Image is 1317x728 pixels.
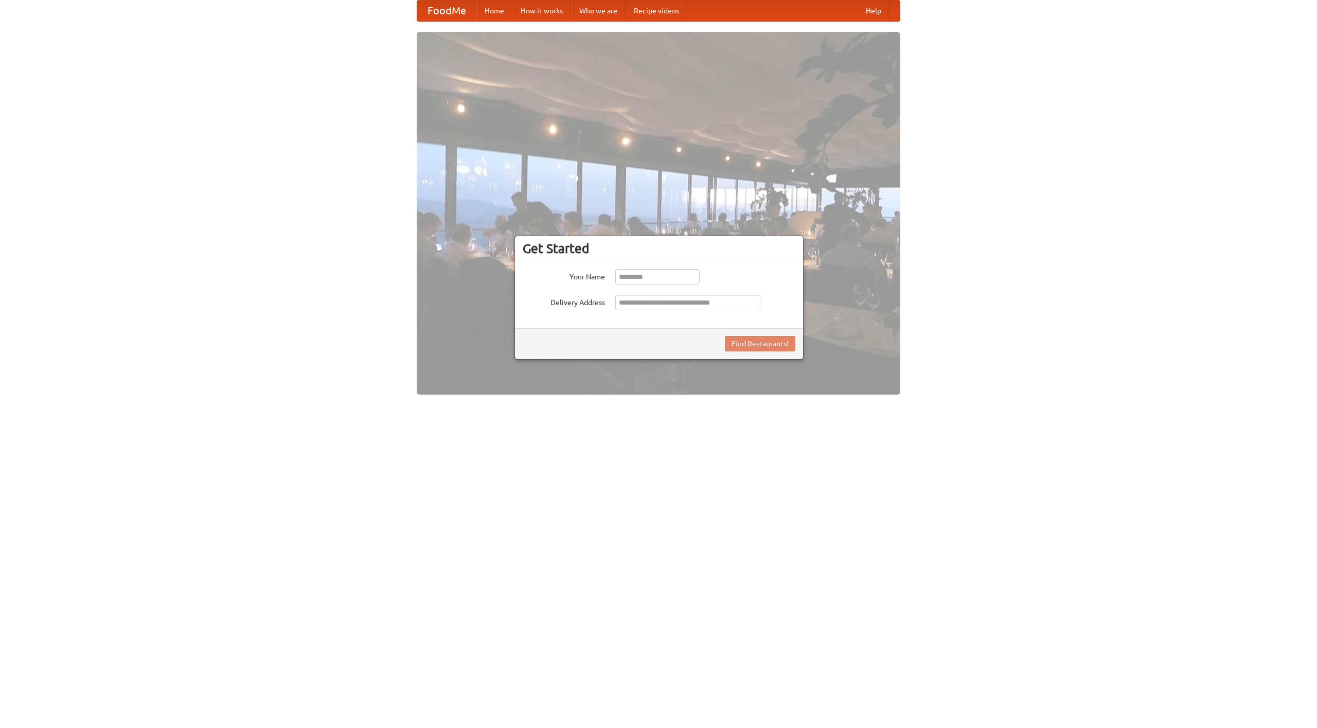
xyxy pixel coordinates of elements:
a: FoodMe [417,1,476,21]
label: Delivery Address [523,295,605,308]
a: How it works [512,1,571,21]
a: Recipe videos [626,1,687,21]
h3: Get Started [523,241,795,256]
button: Find Restaurants! [725,336,795,351]
a: Who we are [571,1,626,21]
a: Help [858,1,889,21]
label: Your Name [523,269,605,282]
a: Home [476,1,512,21]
